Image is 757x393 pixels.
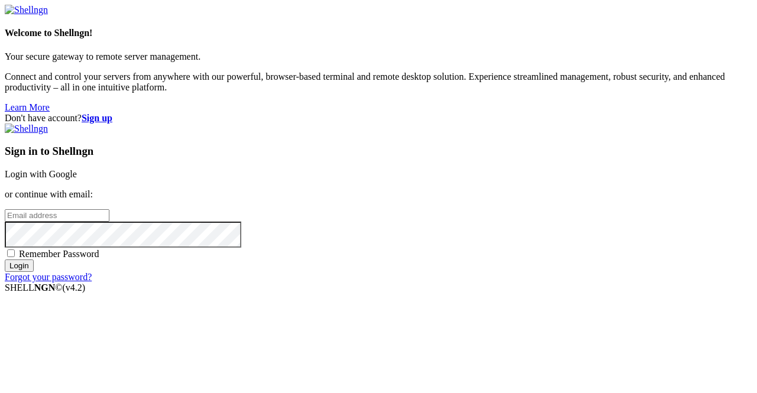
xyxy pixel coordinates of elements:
h3: Sign in to Shellngn [5,145,752,158]
img: Shellngn [5,5,48,15]
a: Sign up [82,113,112,123]
span: Remember Password [19,249,99,259]
p: Connect and control your servers from anywhere with our powerful, browser-based terminal and remo... [5,72,752,93]
input: Remember Password [7,249,15,257]
div: Don't have account? [5,113,752,124]
span: 4.2.0 [63,282,86,293]
a: Login with Google [5,169,77,179]
input: Email address [5,209,109,222]
input: Login [5,259,34,272]
a: Forgot your password? [5,272,92,282]
h4: Welcome to Shellngn! [5,28,752,38]
b: NGN [34,282,56,293]
span: SHELL © [5,282,85,293]
p: or continue with email: [5,189,752,200]
img: Shellngn [5,124,48,134]
a: Learn More [5,102,50,112]
p: Your secure gateway to remote server management. [5,51,752,62]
